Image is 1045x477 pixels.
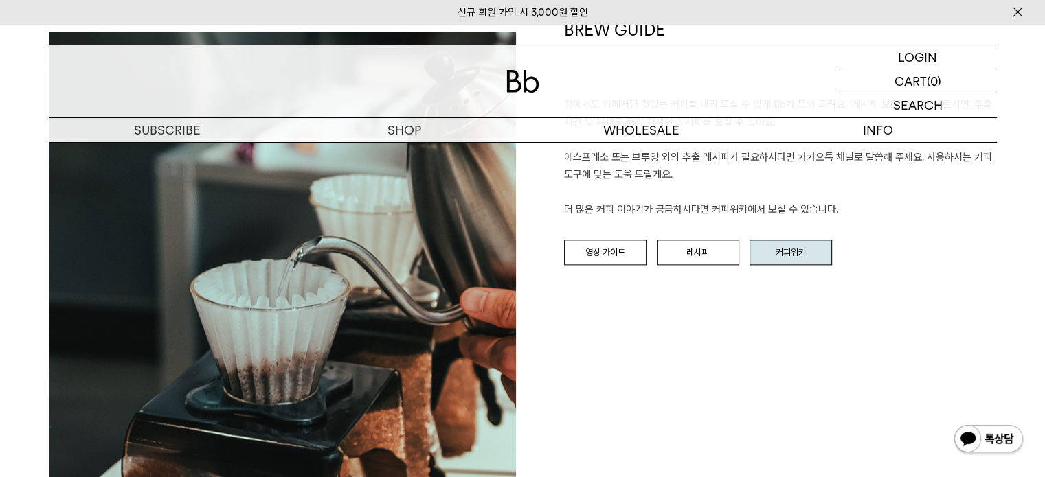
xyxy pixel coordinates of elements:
a: 신규 회원 가입 시 3,000원 할인 [458,6,588,19]
a: SHOP [286,118,523,142]
a: 커피위키 [750,240,832,266]
a: CART (0) [839,69,997,93]
p: LOGIN [898,45,937,69]
p: INFO [760,118,997,142]
p: 집에서도 카페처럼 맛있는 커피를 내려 드실 ﻿수 있게 Bb가 도와 드려요. '레시피 보러 가기'를 누르시면, 추출 시간 및 분쇄도 등의 자세한 레시피를 보실 수 있어요. 에스... [564,96,997,219]
a: SUBSCRIBE [49,118,286,142]
a: 영상 가이드 [564,240,647,266]
p: CART [895,69,927,93]
p: SEARCH [893,93,943,117]
p: WHOLESALE [523,118,760,142]
img: 카카오톡 채널 1:1 채팅 버튼 [953,423,1024,456]
p: (0) [927,69,941,93]
a: LOGIN [839,45,997,69]
a: 레시피 [657,240,739,266]
img: 로고 [506,70,539,93]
